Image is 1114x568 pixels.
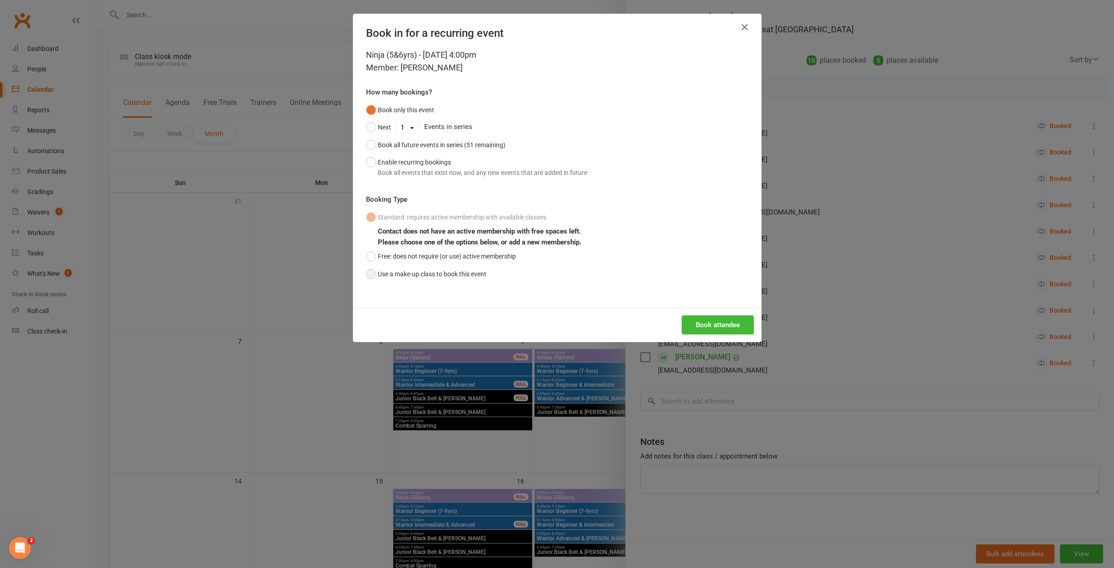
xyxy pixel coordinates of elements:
div: Book all events that exist now, and any new events that are added in future [378,168,587,178]
span: 2 [28,537,35,544]
button: Book all future events in series (51 remaining) [366,136,505,154]
div: Ninja (5&6yrs) - [DATE] 4:00pm Member: [PERSON_NAME] [366,49,748,74]
button: Book only this event [366,101,434,119]
b: Contact does not have an active membership with free spaces left. [378,227,581,235]
b: Please choose one of the options below, or add a new membership. [378,238,581,246]
h4: Book in for a recurring event [366,27,748,40]
iframe: Intercom live chat [9,537,31,559]
button: Use a make-up class to book this event [366,265,486,283]
button: Next [366,119,391,136]
div: Book all future events in series (51 remaining) [378,140,505,150]
button: Enable recurring bookingsBook all events that exist now, and any new events that are added in future [366,154,587,181]
label: Booking Type [366,194,407,205]
button: Book attendee [682,315,754,334]
button: Free: does not require (or use) active membership [366,248,516,265]
label: How many bookings? [366,87,432,98]
div: Events in series [366,119,748,136]
button: Close [738,20,752,35]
